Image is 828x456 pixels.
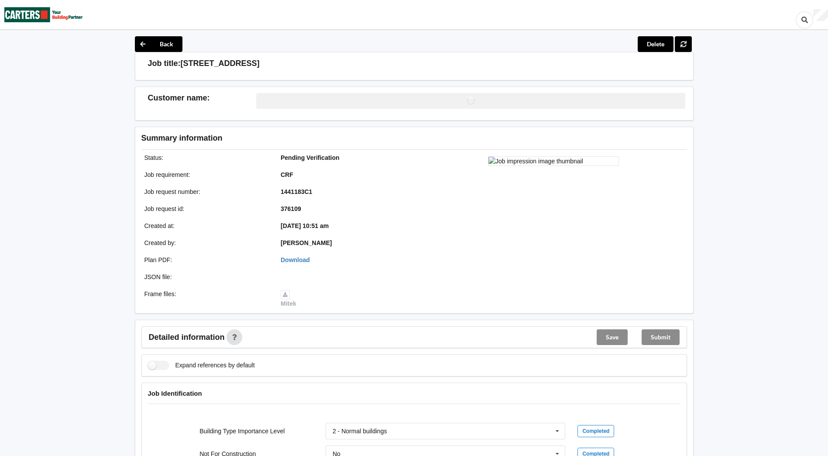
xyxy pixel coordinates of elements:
[281,222,329,229] b: [DATE] 10:51 am
[148,389,680,397] h4: Job Identification
[281,154,340,161] b: Pending Verification
[281,188,312,195] b: 1441183C1
[638,36,673,52] button: Delete
[577,425,614,437] div: Completed
[4,0,83,29] img: Carters
[138,187,275,196] div: Job request number :
[813,9,828,21] div: User Profile
[138,204,275,213] div: Job request id :
[138,153,275,162] div: Status :
[281,256,310,263] a: Download
[281,171,293,178] b: CRF
[148,59,181,69] h3: Job title:
[135,36,182,52] button: Back
[138,290,275,308] div: Frame files :
[138,221,275,230] div: Created at :
[281,205,301,212] b: 376109
[141,133,548,143] h3: Summary information
[181,59,260,69] h3: [STREET_ADDRESS]
[281,290,296,307] a: Mitek
[199,428,285,435] label: Building Type Importance Level
[138,170,275,179] div: Job requirement :
[281,239,332,246] b: [PERSON_NAME]
[488,156,619,166] img: Job impression image thumbnail
[333,428,387,434] div: 2 - Normal buildings
[138,256,275,264] div: Plan PDF :
[138,273,275,281] div: JSON file :
[148,93,257,103] h3: Customer name :
[138,238,275,247] div: Created by :
[149,333,225,341] span: Detailed information
[148,361,255,370] label: Expand references by default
